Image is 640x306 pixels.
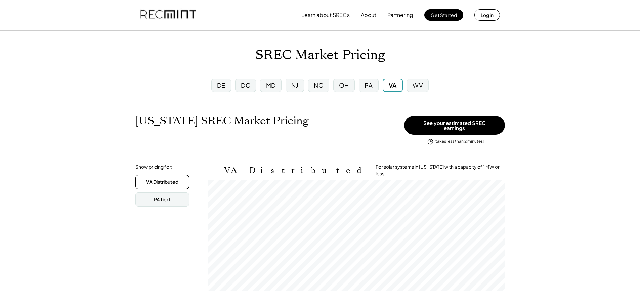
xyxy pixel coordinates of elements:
button: Get Started [424,9,463,21]
div: PA [365,81,373,89]
div: VA Distributed [146,179,178,185]
button: Learn about SRECs [301,8,350,22]
div: DC [241,81,250,89]
div: DE [217,81,225,89]
button: About [361,8,376,22]
button: Log in [474,9,500,21]
div: VA [389,81,397,89]
div: PA Tier I [154,196,170,203]
div: MD [266,81,276,89]
div: Show pricing for: [135,164,172,170]
div: For solar systems in [US_STATE] with a capacity of 1 MW or less. [376,164,505,177]
h1: SREC Market Pricing [255,47,385,63]
div: takes less than 2 minutes! [435,139,484,144]
h1: [US_STATE] SREC Market Pricing [135,114,309,127]
img: recmint-logotype%403x.png [140,4,196,27]
div: WV [413,81,423,89]
div: NJ [291,81,298,89]
button: See your estimated SREC earnings [404,116,505,135]
h2: VA Distributed [224,166,366,175]
button: Partnering [387,8,413,22]
div: OH [339,81,349,89]
div: NC [314,81,323,89]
